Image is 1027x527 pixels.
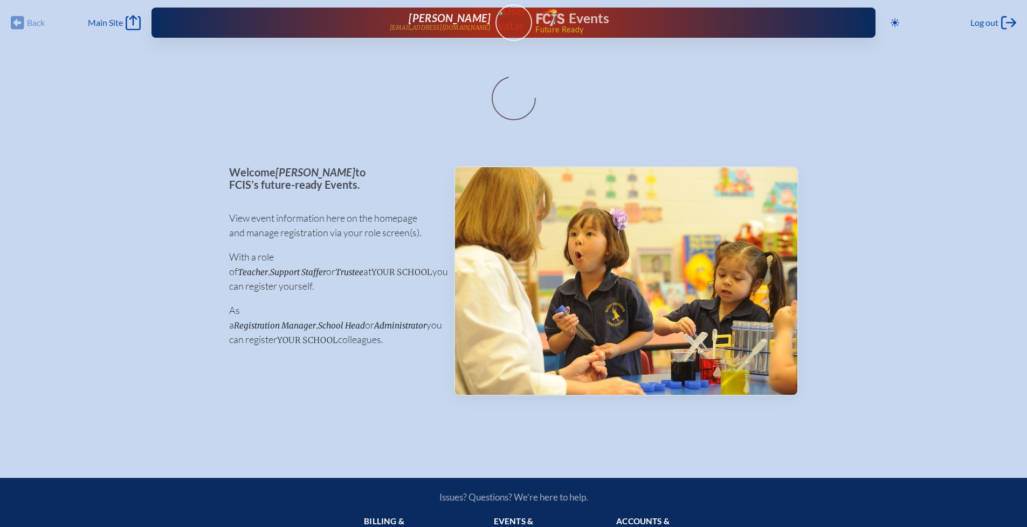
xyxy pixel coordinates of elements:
[229,250,437,293] p: With a role of , or at you can register yourself.
[277,335,338,345] span: your school
[335,267,363,277] span: Trustee
[409,11,491,24] span: [PERSON_NAME]
[390,24,491,31] p: [EMAIL_ADDRESS][DOMAIN_NAME]
[229,211,437,240] p: View event information here on the homepage and manage registration via your role screen(s).
[88,15,141,30] a: Main Site
[234,320,316,331] span: Registration Manager
[229,166,437,190] p: Welcome to FCIS’s future-ready Events.
[495,4,532,41] a: User Avatar
[318,320,365,331] span: School Head
[536,9,842,33] div: FCIS Events — Future ready
[270,267,326,277] span: Support Staffer
[238,267,268,277] span: Teacher
[324,491,704,503] p: Issues? Questions? We’re here to help.
[970,17,998,28] span: Log out
[229,303,437,347] p: As a , or you can register colleagues.
[374,320,426,331] span: Administrator
[275,166,355,179] span: [PERSON_NAME]
[535,26,841,33] span: Future Ready
[491,4,536,32] img: User Avatar
[371,267,432,277] span: your school
[186,12,491,33] a: [PERSON_NAME][EMAIL_ADDRESS][DOMAIN_NAME]
[88,17,123,28] span: Main Site
[455,167,797,395] img: Events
